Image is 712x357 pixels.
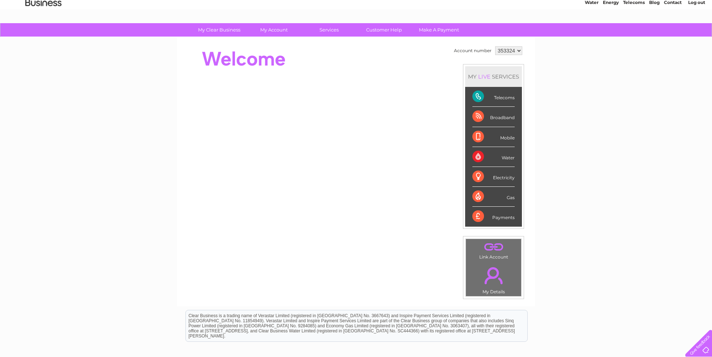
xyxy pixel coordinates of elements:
[465,66,522,87] div: MY SERVICES
[189,23,249,37] a: My Clear Business
[354,23,414,37] a: Customer Help
[244,23,304,37] a: My Account
[409,23,469,37] a: Make A Payment
[472,207,515,226] div: Payments
[688,31,705,36] a: Log out
[477,73,492,80] div: LIVE
[186,4,527,35] div: Clear Business is a trading name of Verastar Limited (registered in [GEOGRAPHIC_DATA] No. 3667643...
[585,31,599,36] a: Water
[25,19,62,41] img: logo.png
[472,167,515,187] div: Electricity
[576,4,626,13] a: 0333 014 3131
[472,127,515,147] div: Mobile
[649,31,660,36] a: Blog
[472,147,515,167] div: Water
[468,263,519,288] a: .
[472,87,515,107] div: Telecoms
[664,31,682,36] a: Contact
[472,107,515,127] div: Broadband
[452,45,493,57] td: Account number
[472,187,515,207] div: Gas
[466,239,522,261] td: Link Account
[466,261,522,297] td: My Details
[468,241,519,253] a: .
[623,31,645,36] a: Telecoms
[299,23,359,37] a: Services
[603,31,619,36] a: Energy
